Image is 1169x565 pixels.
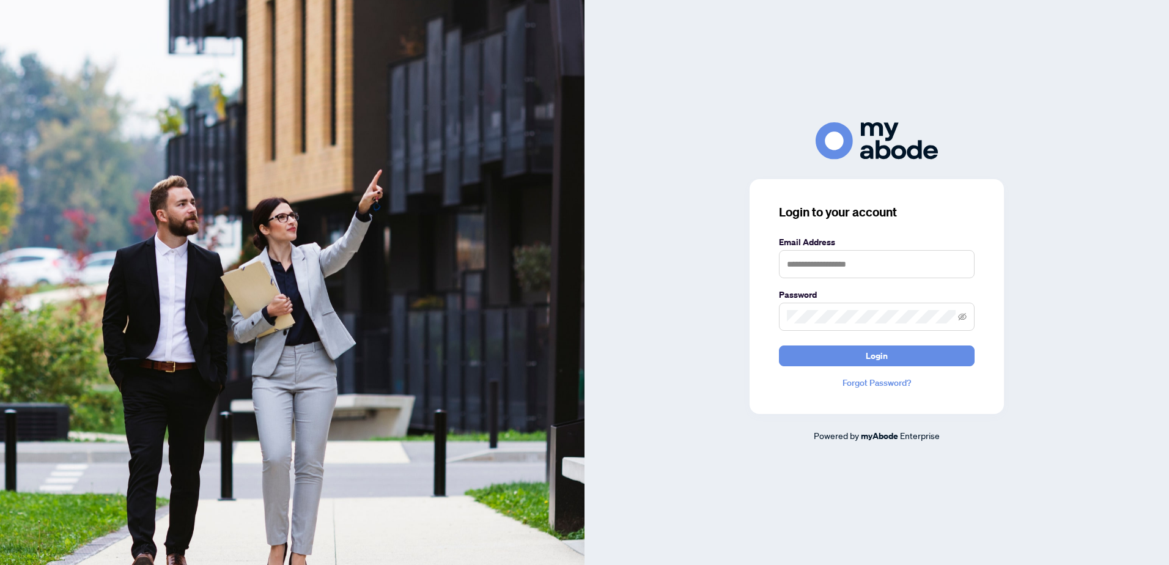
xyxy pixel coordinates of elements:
a: myAbode [861,429,898,443]
label: Email Address [779,235,975,249]
span: Enterprise [900,430,940,441]
span: Powered by [814,430,859,441]
img: ma-logo [816,122,938,160]
span: Login [866,346,888,366]
label: Password [779,288,975,301]
span: eye-invisible [958,312,967,321]
button: Login [779,345,975,366]
a: Forgot Password? [779,376,975,390]
h3: Login to your account [779,204,975,221]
